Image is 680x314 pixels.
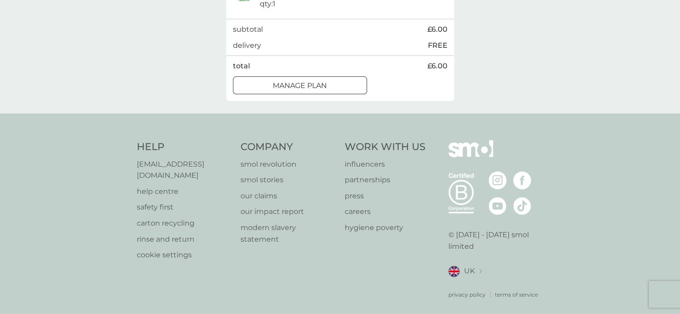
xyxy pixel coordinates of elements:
img: select a new location [479,269,482,274]
img: UK flag [448,266,460,277]
span: £6.00 [427,60,448,72]
a: smol revolution [241,159,336,170]
img: smol [448,140,493,171]
a: press [345,190,426,202]
p: Manage plan [273,80,327,92]
a: terms of service [495,290,538,299]
h4: Help [137,140,232,154]
a: partnerships [345,174,426,186]
h4: Company [241,140,336,154]
a: [EMAIL_ADDRESS][DOMAIN_NAME] [137,159,232,181]
a: help centre [137,186,232,197]
img: visit the smol Tiktok page [513,197,531,215]
p: total [233,60,250,72]
a: smol stories [241,174,336,186]
h4: Work With Us [345,140,426,154]
a: cookie settings [137,249,232,261]
img: visit the smol Instagram page [489,172,507,189]
button: Manage plan [233,76,367,94]
img: visit the smol Youtube page [489,197,507,215]
a: influencers [345,159,426,170]
a: hygiene poverty [345,222,426,234]
span: UK [464,265,475,277]
a: careers [345,206,426,218]
img: visit the smol Facebook page [513,172,531,189]
p: delivery [233,40,261,51]
a: our impact report [241,206,336,218]
a: our claims [241,190,336,202]
a: rinse and return [137,234,232,245]
a: safety first [137,201,232,213]
span: £6.00 [427,24,448,35]
p: subtotal [233,24,263,35]
a: modern slavery statement [241,222,336,245]
p: © [DATE] - [DATE] smol limited [448,229,544,252]
p: FREE [428,40,448,51]
a: privacy policy [448,290,486,299]
a: carton recycling [137,218,232,229]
